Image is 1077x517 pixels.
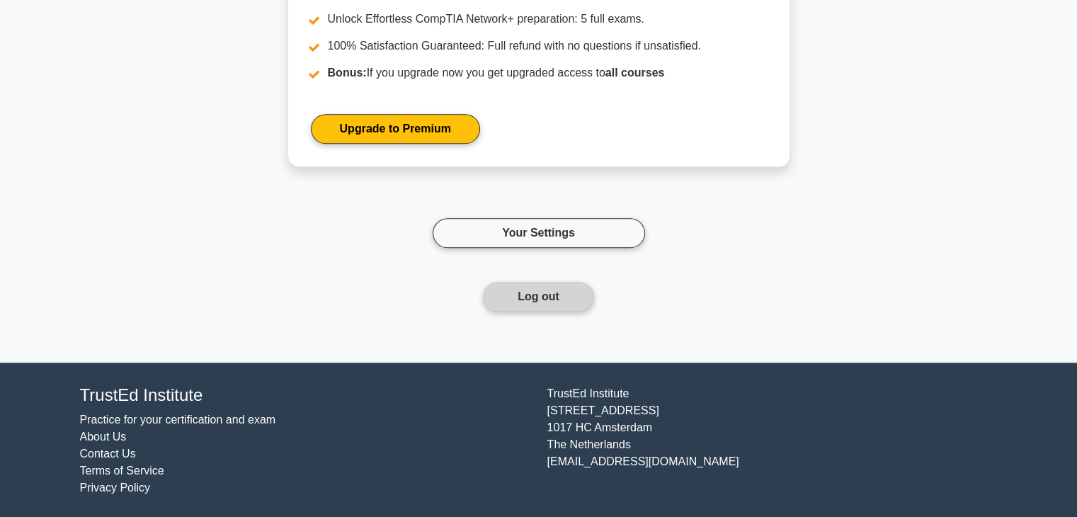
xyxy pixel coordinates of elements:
[80,385,530,406] h4: TrustEd Institute
[539,385,1006,496] div: TrustEd Institute [STREET_ADDRESS] 1017 HC Amsterdam The Netherlands [EMAIL_ADDRESS][DOMAIN_NAME]
[80,414,276,426] a: Practice for your certification and exam
[80,448,136,460] a: Contact Us
[433,218,645,248] a: Your Settings
[80,431,127,443] a: About Us
[80,465,164,477] a: Terms of Service
[311,114,480,144] a: Upgrade to Premium
[80,482,151,494] a: Privacy Policy
[483,282,594,312] button: Log out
